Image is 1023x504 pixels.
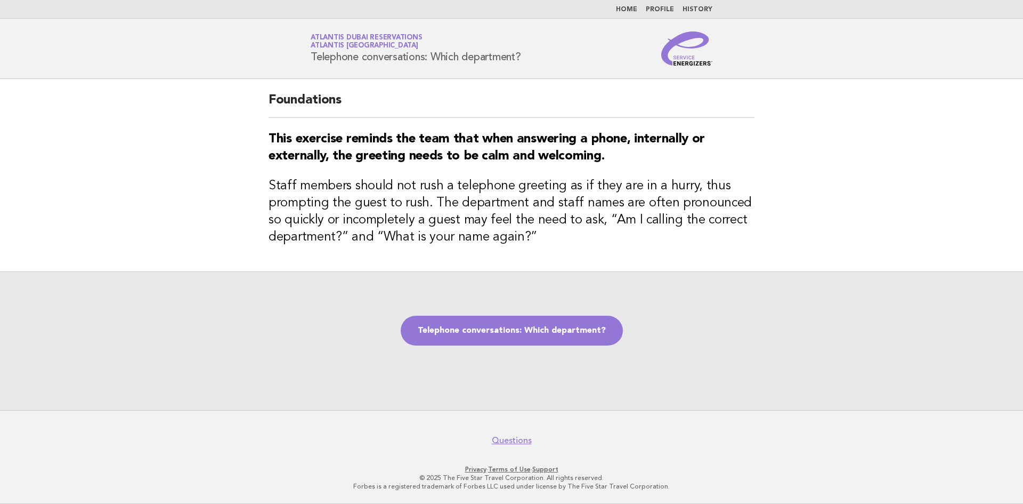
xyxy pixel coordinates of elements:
[646,6,674,13] a: Profile
[488,466,531,473] a: Terms of Use
[465,466,486,473] a: Privacy
[311,43,418,50] span: Atlantis [GEOGRAPHIC_DATA]
[269,133,705,163] strong: This exercise reminds the team that when answering a phone, internally or externally, the greetin...
[492,435,532,446] a: Questions
[401,316,623,346] a: Telephone conversations: Which department?
[311,35,521,62] h1: Telephone conversations: Which department?
[185,465,838,474] p: · ·
[269,92,754,118] h2: Foundations
[616,6,637,13] a: Home
[269,178,754,246] h3: Staff members should not rush a telephone greeting as if they are in a hurry, thus prompting the ...
[185,482,838,491] p: Forbes is a registered trademark of Forbes LLC used under license by The Five Star Travel Corpora...
[661,31,712,66] img: Service Energizers
[311,34,422,49] a: Atlantis Dubai ReservationsAtlantis [GEOGRAPHIC_DATA]
[532,466,558,473] a: Support
[185,474,838,482] p: © 2025 The Five Star Travel Corporation. All rights reserved.
[683,6,712,13] a: History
